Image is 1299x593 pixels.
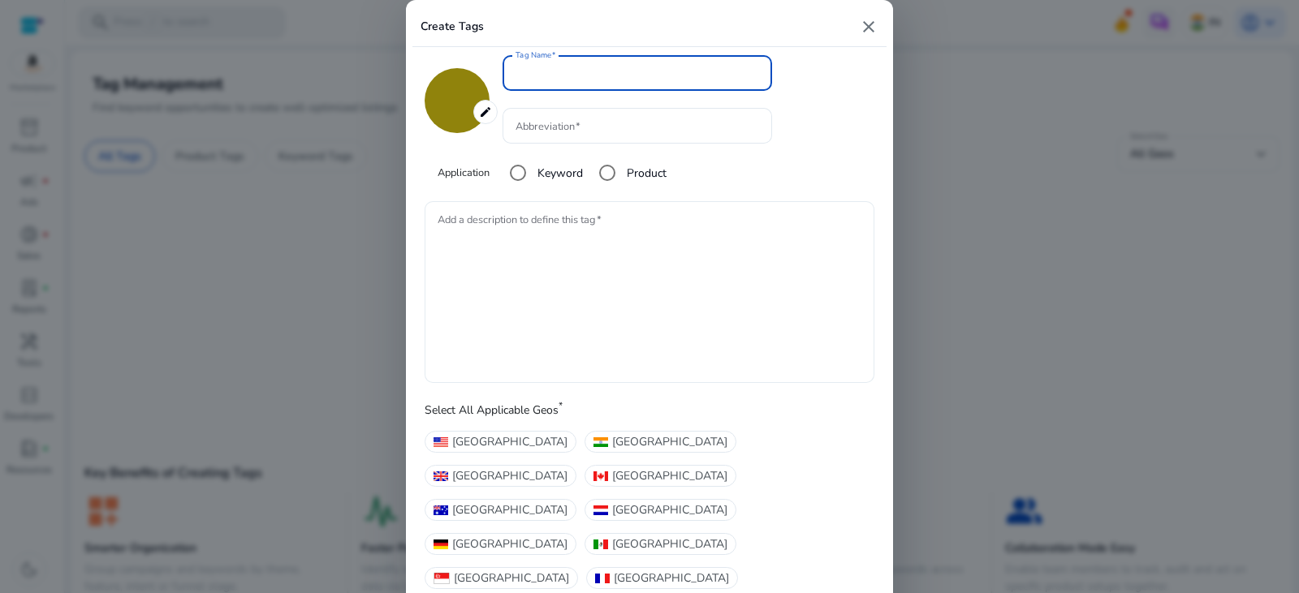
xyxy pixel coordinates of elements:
[612,467,727,484] span: [GEOGRAPHIC_DATA]
[438,165,490,181] mat-label: Application
[452,433,568,450] span: [GEOGRAPHIC_DATA]
[421,20,484,34] h5: Create Tags
[859,17,878,37] mat-icon: close
[614,569,729,587] span: [GEOGRAPHIC_DATA]
[624,165,667,182] label: Product
[516,50,551,62] mat-label: Tag Name
[473,100,498,124] mat-icon: edit
[612,535,727,552] span: [GEOGRAPHIC_DATA]
[452,467,568,484] span: [GEOGRAPHIC_DATA]
[534,165,583,182] label: Keyword
[612,501,727,518] span: [GEOGRAPHIC_DATA]
[452,501,568,518] span: [GEOGRAPHIC_DATA]
[425,402,563,422] label: Select All Applicable Geos
[612,433,727,450] span: [GEOGRAPHIC_DATA]
[452,535,568,552] span: [GEOGRAPHIC_DATA]
[454,569,569,587] span: [GEOGRAPHIC_DATA]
